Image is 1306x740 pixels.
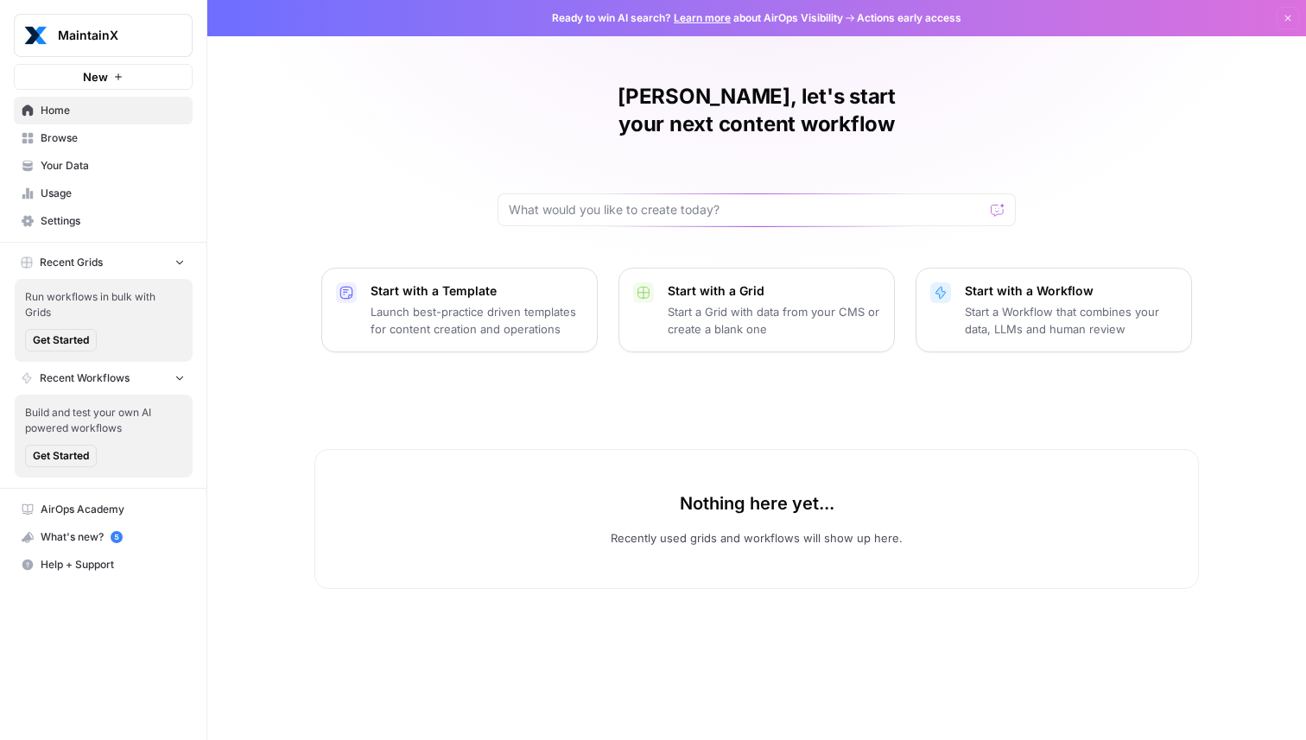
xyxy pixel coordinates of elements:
a: AirOps Academy [14,496,193,523]
button: Get Started [25,445,97,467]
span: Browse [41,130,185,146]
span: Run workflows in bulk with Grids [25,289,182,320]
p: Start with a Workflow [965,282,1177,300]
button: Start with a TemplateLaunch best-practice driven templates for content creation and operations [321,268,598,352]
p: Recently used grids and workflows will show up here. [611,529,903,547]
span: Recent Workflows [40,370,130,386]
button: New [14,64,193,90]
a: Learn more [674,11,731,24]
button: Start with a WorkflowStart a Workflow that combines your data, LLMs and human review [916,268,1192,352]
span: New [83,68,108,85]
p: Start with a Template [371,282,583,300]
text: 5 [114,533,118,541]
span: Actions early access [857,10,961,26]
a: Settings [14,207,193,235]
a: Your Data [14,152,193,180]
a: 5 [111,531,123,543]
button: Recent Workflows [14,365,193,391]
a: Home [14,97,193,124]
p: Start a Workflow that combines your data, LLMs and human review [965,303,1177,338]
span: Get Started [33,332,89,348]
span: Recent Grids [40,255,103,270]
button: What's new? 5 [14,523,193,551]
button: Help + Support [14,551,193,579]
h1: [PERSON_NAME], let's start your next content workflow [498,83,1016,138]
button: Start with a GridStart a Grid with data from your CMS or create a blank one [618,268,895,352]
p: Start a Grid with data from your CMS or create a blank one [668,303,880,338]
p: Start with a Grid [668,282,880,300]
p: Nothing here yet... [680,491,834,515]
a: Browse [14,124,193,152]
span: Get Started [33,448,89,464]
span: AirOps Academy [41,502,185,517]
span: MaintainX [58,27,162,44]
img: MaintainX Logo [20,20,51,51]
input: What would you like to create today? [509,201,984,218]
span: Ready to win AI search? about AirOps Visibility [552,10,843,26]
div: What's new? [15,524,192,550]
button: Recent Grids [14,250,193,275]
span: Help + Support [41,557,185,572]
span: Settings [41,213,185,229]
button: Get Started [25,329,97,351]
a: Usage [14,180,193,207]
span: Usage [41,186,185,201]
button: Workspace: MaintainX [14,14,193,57]
span: Build and test your own AI powered workflows [25,405,182,436]
span: Home [41,103,185,118]
span: Your Data [41,158,185,174]
p: Launch best-practice driven templates for content creation and operations [371,303,583,338]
